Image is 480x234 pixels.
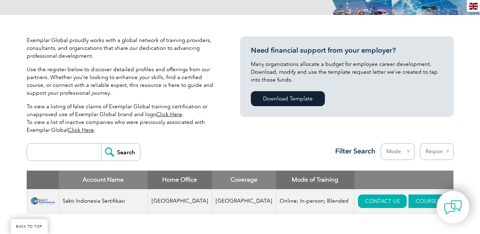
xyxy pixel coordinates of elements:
p: Many organizations allocate a budget for employee career development. Download, modify and use th... [251,60,443,84]
th: Home Office: activate to sort column ascending [148,171,212,189]
h3: Need financial support from your employer? [251,46,443,55]
a: Click Here [156,111,182,118]
img: contact-chat.png [444,198,462,216]
th: : activate to sort column ascending [354,171,453,189]
a: CONTACT US [358,194,407,208]
a: BACK TO TOP [11,219,48,234]
a: Click Here [68,127,94,133]
p: Exemplar Global proudly works with a global network of training providers, consultants, and organ... [27,36,219,60]
h3: Filter Search [331,147,375,156]
td: Online; In-person; Blended [276,189,354,214]
th: Coverage: activate to sort column ascending [212,171,276,189]
td: [GEOGRAPHIC_DATA] [212,189,276,214]
th: Account Name: activate to sort column descending [59,171,148,189]
td: Sakti Indonesia Sertifikasi [59,189,148,214]
a: COURSES [408,194,447,208]
img: cfe6011f-616f-eb11-a812-00224815377e-logo.png [31,194,55,208]
a: Download Template [251,91,325,106]
th: Mode of Training: activate to sort column ascending [276,171,354,189]
p: To view a listing of false claims of Exemplar Global training certification or unapproved use of ... [27,103,219,134]
td: [GEOGRAPHIC_DATA] [148,189,212,214]
input: Search [101,144,140,161]
p: Use the register below to discover detailed profiles and offerings from our partners. Whether you... [27,66,219,97]
img: en [469,3,478,10]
